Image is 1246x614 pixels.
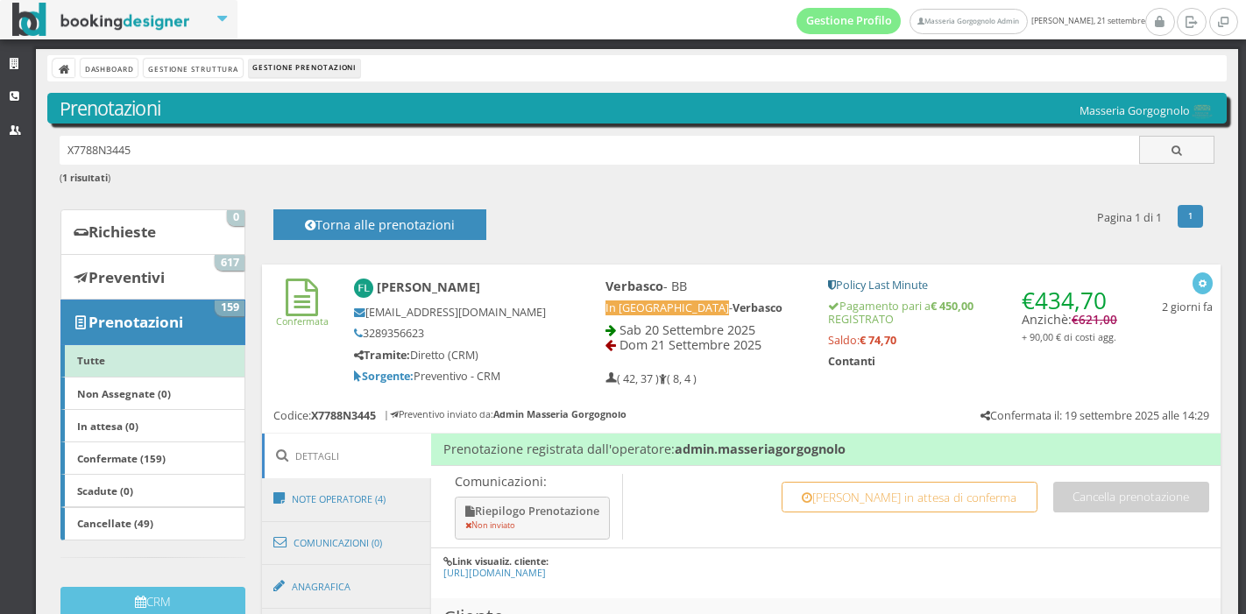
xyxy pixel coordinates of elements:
[605,278,663,294] b: Verbasco
[60,254,245,300] a: Preventivi 617
[377,279,480,295] b: [PERSON_NAME]
[60,136,1140,165] input: Ricerca cliente - (inserisci il codice, il nome, il cognome, il numero di telefono o la mail)
[1079,312,1117,328] span: 621,00
[828,279,1117,292] h5: Policy Last Minute
[1097,211,1162,224] h5: Pagina 1 di 1
[262,520,432,566] a: Comunicazioni (0)
[144,59,242,77] a: Gestione Struttura
[276,300,329,328] a: Confermata
[1072,312,1117,328] span: €
[931,299,973,314] strong: € 450,00
[354,279,374,299] img: Francesco Lippolis
[782,482,1037,512] button: [PERSON_NAME] in attesa di conferma
[60,300,245,345] a: Prenotazioni 159
[88,312,183,332] b: Prenotazioni
[88,267,165,287] b: Preventivi
[62,171,108,184] b: 1 risultati
[1190,104,1214,119] img: 0603869b585f11eeb13b0a069e529790.png
[77,419,138,433] b: In attesa (0)
[1080,104,1214,119] h5: Masseria Gorgognolo
[1022,285,1107,316] span: €
[60,474,245,507] a: Scadute (0)
[1162,300,1213,314] h5: 2 giorni fa
[675,441,846,457] b: admin.masseriagorgognolo
[60,209,245,255] a: Richieste 0
[605,301,805,314] h5: -
[354,369,414,384] b: Sorgente:
[77,451,166,465] b: Confermate (159)
[77,386,171,400] b: Non Assegnate (0)
[431,434,1221,465] h4: Prenotazione registrata dall'operatore:
[88,222,156,242] b: Richieste
[733,300,782,315] b: Verbasco
[619,321,755,338] span: Sab 20 Settembre 2025
[1053,482,1209,512] button: Cancella prenotazione
[81,59,138,77] a: Dashboard
[354,349,547,362] h5: Diretto (CRM)
[605,372,697,385] h5: ( 42, 37 ) ( 8, 4 )
[354,348,410,363] b: Tramite:
[60,507,245,540] a: Cancellate (49)
[12,3,190,37] img: BookingDesigner.com
[77,483,133,498] b: Scadute (0)
[354,370,547,383] h5: Preventivo - CRM
[273,409,376,422] h5: Codice:
[1035,285,1107,316] span: 434,70
[60,441,245,475] a: Confermate (159)
[354,306,547,319] h5: [EMAIL_ADDRESS][DOMAIN_NAME]
[262,564,432,610] a: Anagrafica
[452,554,549,568] b: Link visualiz. cliente:
[828,354,875,369] b: Contanti
[465,519,515,531] small: Non inviato
[910,9,1027,34] a: Masseria Gorgognolo Admin
[60,409,245,442] a: In attesa (0)
[619,336,761,353] span: Dom 21 Settembre 2025
[1022,330,1116,343] small: + 90,00 € di costi agg.
[455,497,610,540] button: Riepilogo Prenotazione Non inviato
[215,255,244,271] span: 617
[455,474,613,489] p: Comunicazioni:
[1022,279,1117,343] h4: Anzichè:
[605,279,805,293] h4: - BB
[605,300,729,315] span: In [GEOGRAPHIC_DATA]
[796,8,1145,34] span: [PERSON_NAME], 21 settembre
[60,344,245,378] a: Tutte
[273,209,486,240] button: Torna alle prenotazioni
[60,173,1215,184] h6: ( )
[249,59,360,78] li: Gestione Prenotazioni
[215,300,244,316] span: 159
[493,407,627,420] b: Admin Masseria Gorgognolo
[77,353,105,367] b: Tutte
[828,334,1117,347] h5: Saldo:
[384,409,627,420] h6: | Preventivo inviato da:
[262,476,432,522] a: Note Operatore (4)
[262,434,432,478] a: Dettagli
[443,566,546,579] a: [URL][DOMAIN_NAME]
[77,516,153,530] b: Cancellate (49)
[1178,205,1203,228] a: 1
[981,409,1209,422] h5: Confermata il: 19 settembre 2025 alle 14:29
[227,210,244,226] span: 0
[60,377,245,410] a: Non Assegnate (0)
[293,217,466,244] h4: Torna alle prenotazioni
[828,300,1117,326] h5: Pagamento pari a REGISTRATO
[311,408,376,423] b: X7788N3445
[354,327,547,340] h5: 3289356623
[60,97,1215,120] h3: Prenotazioni
[860,333,896,348] strong: € 74,70
[796,8,902,34] a: Gestione Profilo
